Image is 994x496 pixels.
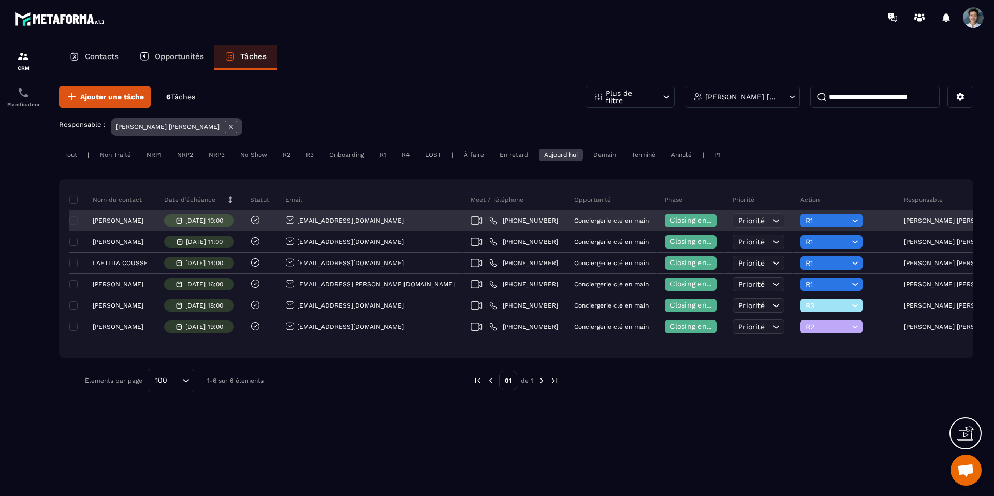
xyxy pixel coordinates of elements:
div: Ouvrir le chat [951,455,982,486]
a: schedulerschedulerPlanificateur [3,79,44,115]
p: Conciergerie clé en main [574,217,649,224]
div: En retard [494,149,534,161]
span: R1 [806,238,849,246]
p: [PERSON_NAME] [PERSON_NAME] [116,123,220,130]
span: Closing en cours [670,258,729,267]
div: R2 [277,149,296,161]
p: Date d’échéance [164,196,215,204]
span: | [485,238,487,246]
span: R3 [806,301,849,310]
img: next [537,376,546,385]
p: [DATE] 11:00 [186,238,223,245]
span: Priorité [738,280,765,288]
span: 100 [152,375,171,386]
p: Conciergerie clé en main [574,323,649,330]
span: | [485,302,487,310]
p: Nom du contact [72,196,142,204]
p: Statut [250,196,269,204]
div: Non Traité [95,149,136,161]
img: prev [486,376,495,385]
a: Opportunités [129,45,214,70]
span: Closing en cours [670,301,729,309]
span: R2 [806,323,849,331]
span: | [485,323,487,331]
img: logo [14,9,108,28]
div: Terminé [626,149,661,161]
p: Responsable [904,196,943,204]
div: R4 [397,149,415,161]
p: Conciergerie clé en main [574,302,649,309]
div: Demain [588,149,621,161]
img: formation [17,50,30,63]
a: formationformationCRM [3,42,44,79]
div: À faire [459,149,489,161]
span: Closing en cours [670,322,729,330]
p: [DATE] 18:00 [185,302,223,309]
div: NRP3 [203,149,230,161]
p: LAETITIA COUSSE [93,259,148,267]
p: Conciergerie clé en main [574,281,649,288]
p: Responsable : [59,121,106,128]
div: NRP1 [141,149,167,161]
div: P1 [709,149,726,161]
div: Onboarding [324,149,369,161]
p: Planificateur [3,101,44,107]
p: | [87,151,90,158]
a: [PHONE_NUMBER] [489,238,558,246]
p: Opportunité [574,196,611,204]
p: Priorité [733,196,754,204]
a: [PHONE_NUMBER] [489,216,558,225]
span: R1 [806,280,849,288]
p: Conciergerie clé en main [574,259,649,267]
span: Tâches [171,93,195,101]
p: [DATE] 14:00 [185,259,223,267]
p: Action [800,196,820,204]
span: Priorité [738,301,765,310]
a: [PHONE_NUMBER] [489,323,558,331]
div: Tout [59,149,82,161]
p: Contacts [85,52,119,61]
p: Phase [665,196,682,204]
a: Tâches [214,45,277,70]
p: [DATE] 16:00 [185,281,223,288]
p: Tâches [240,52,267,61]
img: scheduler [17,86,30,99]
a: [PHONE_NUMBER] [489,259,558,267]
p: 1-6 sur 6 éléments [207,377,264,384]
p: [DATE] 19:00 [185,323,223,330]
span: R1 [806,259,849,267]
span: Priorité [738,216,765,225]
span: Closing en cours [670,280,729,288]
span: | [485,281,487,288]
p: Email [285,196,302,204]
img: prev [473,376,483,385]
p: de 1 [521,376,533,385]
div: R3 [301,149,319,161]
div: Search for option [148,369,194,392]
p: | [451,151,454,158]
a: [PHONE_NUMBER] [489,301,558,310]
span: Ajouter une tâche [80,92,144,102]
span: Closing en cours [670,216,729,224]
p: [PERSON_NAME] [93,281,143,288]
p: [PERSON_NAME] [93,238,143,245]
span: Priorité [738,238,765,246]
div: Aujourd'hui [539,149,583,161]
p: [PERSON_NAME] [93,302,143,309]
input: Search for option [171,375,180,386]
p: 6 [166,92,195,102]
a: [PHONE_NUMBER] [489,280,558,288]
div: LOST [420,149,446,161]
span: Priorité [738,259,765,267]
p: [PERSON_NAME] [PERSON_NAME] [705,93,777,100]
span: | [485,217,487,225]
p: Opportunités [155,52,204,61]
div: NRP2 [172,149,198,161]
p: Meet / Téléphone [471,196,523,204]
p: Conciergerie clé en main [574,238,649,245]
div: No Show [235,149,272,161]
p: CRM [3,65,44,71]
p: Éléments par page [85,377,142,384]
img: next [550,376,559,385]
a: Contacts [59,45,129,70]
